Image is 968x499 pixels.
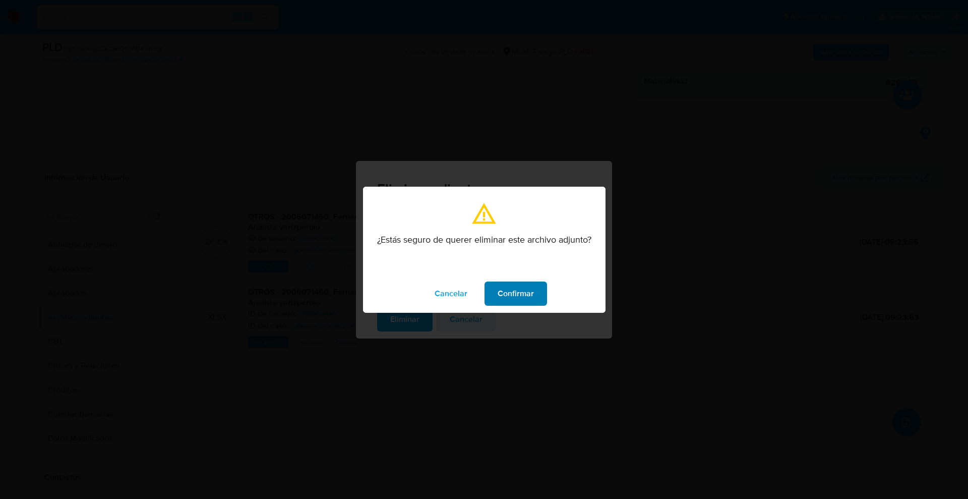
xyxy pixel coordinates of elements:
p: ¿Estás seguro de querer eliminar este archivo adjunto? [377,234,591,245]
div: modal_confirmation.title [363,187,606,313]
button: modal_confirmation.confirm [485,282,547,306]
span: Confirmar [498,283,534,305]
span: Cancelar [435,283,467,305]
button: modal_confirmation.cancel [421,282,480,306]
